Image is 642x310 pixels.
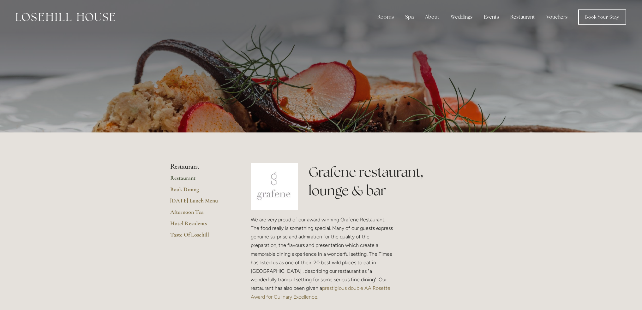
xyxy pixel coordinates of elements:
[16,13,115,21] img: Losehill House
[446,11,477,23] div: Weddings
[251,163,298,210] img: grafene.jpg
[170,186,231,197] a: Book Dining
[170,220,231,231] a: Hotel Residents
[541,11,573,23] a: Vouchers
[420,11,444,23] div: About
[170,197,231,208] a: [DATE] Lunch Menu
[170,231,231,243] a: Taste Of Losehill
[400,11,419,23] div: Spa
[251,215,395,301] p: We are very proud of our award winning Grafene Restaurant. The food really is something special. ...
[170,208,231,220] a: Afternoon Tea
[578,9,626,25] a: Book Your Stay
[505,11,540,23] div: Restaurant
[170,174,231,186] a: Restaurant
[170,163,231,171] li: Restaurant
[479,11,504,23] div: Events
[251,285,392,300] a: prestigious double AA Rosette Award for Culinary Excellence
[309,163,472,200] h1: Grafene restaurant, lounge & bar
[372,11,399,23] div: Rooms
